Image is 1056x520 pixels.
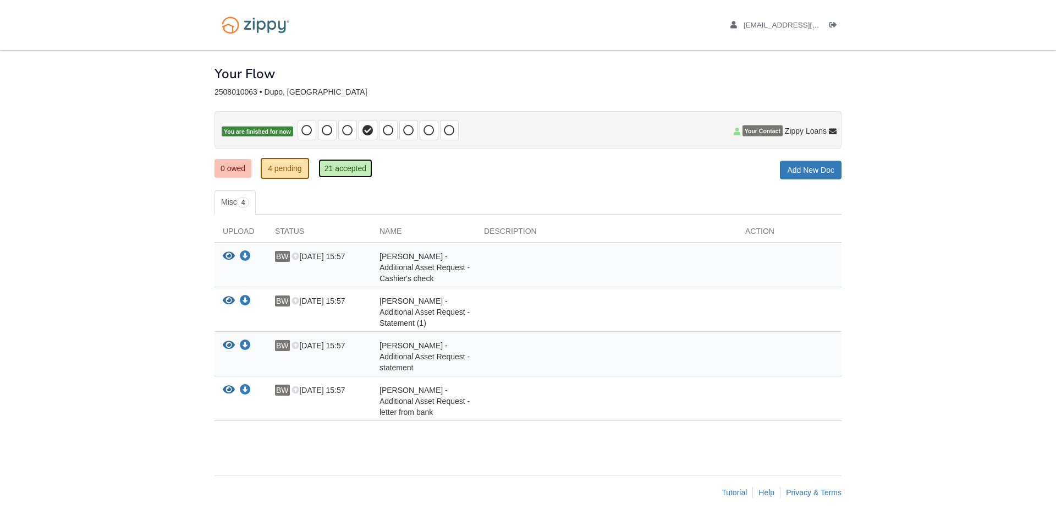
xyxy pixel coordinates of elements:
a: Download Benjamin Wuelling - Additional Asset Request - Statement (1) [240,297,251,306]
span: [DATE] 15:57 [291,252,345,261]
span: Your Contact [743,125,783,136]
a: Download Benjamin Wuelling - Additional Asset Request - letter from bank [240,386,251,395]
img: Logo [215,11,296,39]
div: Action [737,226,842,242]
span: Zippy Loans [785,125,827,136]
a: edit profile [730,21,870,32]
div: Upload [215,226,267,242]
span: [DATE] 15:57 [291,341,345,350]
a: Add New Doc [780,161,842,179]
button: View Benjamin Wuelling - Additional Asset Request - Statement (1) [223,295,235,307]
span: BW [275,340,290,351]
span: [DATE] 15:57 [291,297,345,305]
button: View Benjamin Wuelling - Additional Asset Request - statement [223,340,235,352]
a: Tutorial [722,488,747,497]
a: 4 pending [261,158,309,179]
span: [PERSON_NAME] - Additional Asset Request - Cashier's check [380,252,470,283]
a: Download Benjamin Wuelling - Additional Asset Request - statement [240,342,251,351]
button: View Benjamin Wuelling - Additional Asset Request - letter from bank [223,385,235,396]
div: 2508010063 • Dupo, [GEOGRAPHIC_DATA] [215,87,842,97]
span: [DATE] 15:57 [291,386,345,395]
div: Name [371,226,476,242]
span: benjaminwuelling@gmail.com [744,21,870,29]
a: 21 accepted [318,159,372,178]
h1: Your Flow [215,67,275,81]
a: 0 owed [215,159,251,178]
a: Download Benjamin Wuelling - Additional Asset Request - Cashier's check [240,253,251,261]
span: [PERSON_NAME] - Additional Asset Request - statement [380,341,470,372]
span: BW [275,251,290,262]
a: Log out [829,21,842,32]
a: Privacy & Terms [786,488,842,497]
span: BW [275,385,290,396]
span: BW [275,295,290,306]
a: Help [758,488,774,497]
span: [PERSON_NAME] - Additional Asset Request - Statement (1) [380,297,470,327]
div: Description [476,226,737,242]
button: View Benjamin Wuelling - Additional Asset Request - Cashier's check [223,251,235,262]
div: Status [267,226,371,242]
span: 4 [237,197,250,208]
span: [PERSON_NAME] - Additional Asset Request - letter from bank [380,386,470,417]
span: You are finished for now [222,127,293,137]
a: Misc [215,190,256,215]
